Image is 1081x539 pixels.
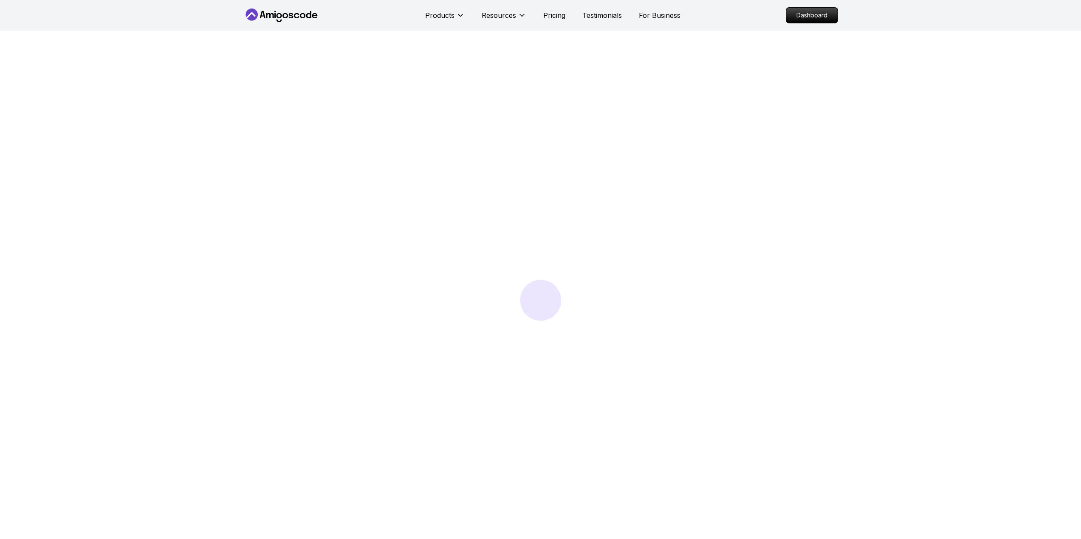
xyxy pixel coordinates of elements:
[639,10,680,20] a: For Business
[582,10,622,20] a: Testimonials
[482,10,526,27] button: Resources
[786,7,838,23] a: Dashboard
[1028,486,1081,526] iframe: chat widget
[425,10,454,20] p: Products
[786,8,838,23] p: Dashboard
[425,10,465,27] button: Products
[543,10,565,20] a: Pricing
[482,10,516,20] p: Resources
